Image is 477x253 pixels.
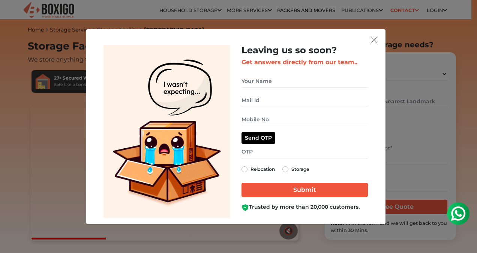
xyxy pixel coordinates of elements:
label: Storage [291,165,309,174]
h2: Leaving us so soon? [241,45,368,56]
input: Mobile No [241,113,368,126]
input: OTP [241,145,368,158]
img: whatsapp-icon.svg [7,8,22,23]
input: Submit [241,183,368,197]
img: Boxigo Customer Shield [241,204,249,211]
h3: Get answers directly from our team.. [241,59,368,66]
img: exit [370,37,377,44]
label: Relocation [250,165,275,174]
input: Mail Id [241,94,368,107]
img: Lead Welcome Image [103,45,230,218]
button: Send OTP [241,132,275,144]
div: Trusted by more than 20,000 customers. [241,203,368,211]
input: Your Name [241,75,368,88]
